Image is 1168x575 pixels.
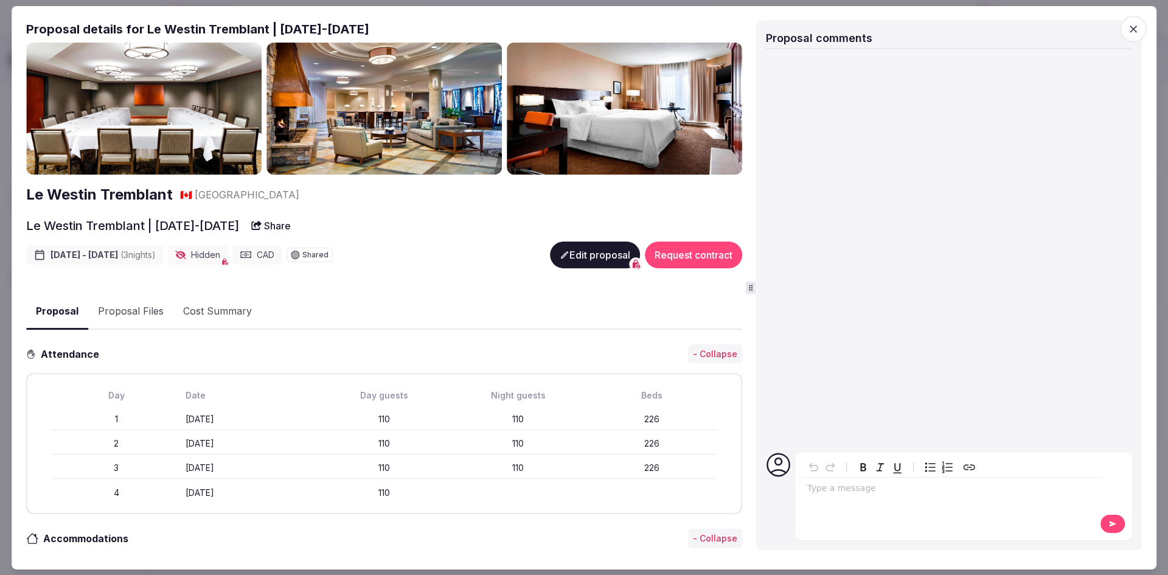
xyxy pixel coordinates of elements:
img: Gallery photo 2 [266,42,502,175]
div: 226 [588,462,717,474]
div: 110 [320,487,449,499]
h3: Accommodations [38,531,141,546]
h2: Proposal details for Le Westin Tremblant | [DATE]-[DATE] [26,20,742,37]
div: toggle group [922,459,956,476]
span: Proposal comments [766,31,872,44]
div: [DATE] [186,462,315,474]
span: Shared [302,251,328,259]
div: Day guests [320,389,449,402]
button: - Collapse [688,529,742,548]
button: Proposal [26,294,88,330]
div: Day [52,389,181,402]
div: 226 [588,437,717,450]
button: Bulleted list [922,459,939,476]
div: [DATE] [186,487,315,499]
button: Numbered list [939,459,956,476]
div: 2 [52,437,181,450]
button: Cost Summary [173,294,262,329]
div: CAD [232,245,282,265]
img: Gallery photo 3 [507,42,742,175]
div: Night guests [454,389,583,402]
button: Share [244,215,298,237]
a: Le Westin Tremblant [26,184,173,205]
div: 110 [454,437,583,450]
div: 226 [588,413,717,425]
span: [GEOGRAPHIC_DATA] [195,188,299,201]
h3: Attendance [36,347,109,361]
button: Create link [961,459,978,476]
div: Beds [588,389,717,402]
button: Underline [889,459,906,476]
div: 110 [320,462,449,474]
div: 1 [52,413,181,425]
img: Gallery photo 1 [26,42,262,175]
span: 🇨🇦 [180,189,192,201]
button: Request contract [645,242,742,268]
button: Bold [855,459,872,476]
div: 3 [52,462,181,474]
div: editable markdown [802,478,1100,502]
span: ( 3 night s ) [120,249,156,260]
div: 4 [52,487,181,499]
div: 110 [320,437,449,450]
button: Edit proposal [550,242,640,268]
button: 🇨🇦 [180,188,192,201]
div: 110 [320,413,449,425]
button: Italic [872,459,889,476]
div: [DATE] [186,413,315,425]
div: [DATE] [186,437,315,450]
span: [DATE] - [DATE] [50,249,156,261]
div: 110 [454,413,583,425]
h2: Le Westin Tremblant | [DATE]-[DATE] [26,217,239,234]
button: - Collapse [688,344,742,364]
div: Hidden [168,245,228,265]
div: 110 [454,462,583,474]
div: Date [186,389,315,402]
button: Proposal Files [88,294,173,329]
